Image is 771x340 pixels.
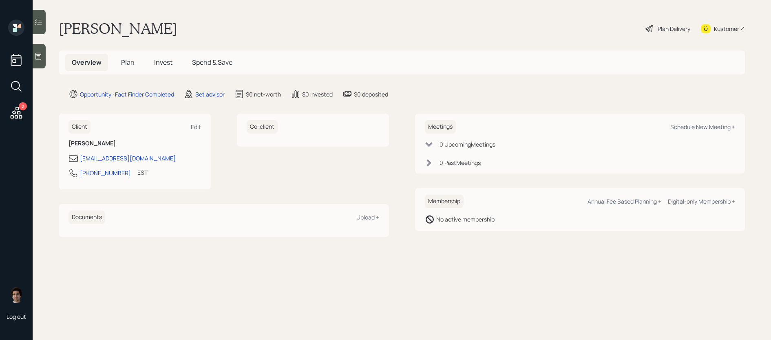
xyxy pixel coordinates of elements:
div: Log out [7,313,26,320]
div: Upload + [356,213,379,221]
div: $0 invested [302,90,333,99]
img: harrison-schaefer-headshot-2.png [8,287,24,303]
div: Edit [191,123,201,131]
div: [PHONE_NUMBER] [80,169,131,177]
span: Invest [154,58,172,67]
div: Plan Delivery [658,24,690,33]
h6: Meetings [425,120,456,134]
div: Annual Fee Based Planning + [588,197,661,205]
h6: [PERSON_NAME] [68,140,201,147]
span: Spend & Save [192,58,232,67]
h6: Documents [68,211,105,224]
div: No active membership [436,215,495,224]
div: Kustomer [714,24,739,33]
div: 0 Upcoming Meeting s [440,140,495,149]
div: [EMAIL_ADDRESS][DOMAIN_NAME] [80,154,176,162]
span: Plan [121,58,135,67]
div: Set advisor [195,90,225,99]
div: $0 deposited [354,90,388,99]
div: 0 Past Meeting s [440,158,481,167]
div: $0 net-worth [246,90,281,99]
div: Schedule New Meeting + [670,123,735,131]
div: 2 [19,102,27,110]
div: EST [137,168,148,177]
h6: Co-client [247,120,278,134]
div: Opportunity · Fact Finder Completed [80,90,174,99]
span: Overview [72,58,102,67]
h1: [PERSON_NAME] [59,20,177,37]
h6: Membership [425,195,464,208]
h6: Client [68,120,91,134]
div: Digital-only Membership + [668,197,735,205]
